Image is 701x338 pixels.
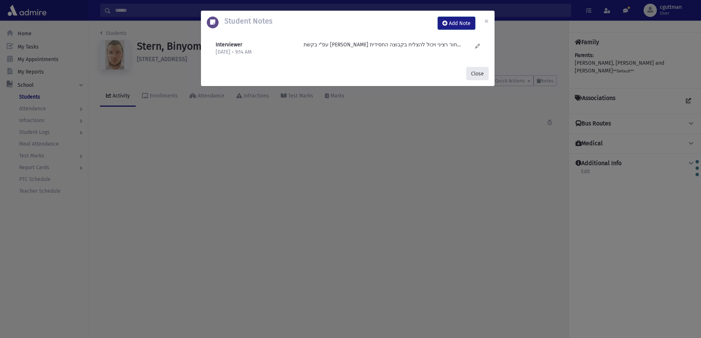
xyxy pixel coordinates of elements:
p: [DATE] • 9:14 AM [216,49,296,56]
h5: Student Notes [219,17,272,25]
button: Add Note [438,17,475,30]
b: Interviewer [216,42,242,48]
button: Close [478,11,495,31]
p: עפ"י בקשת [PERSON_NAME] פגשתי אותו בגעיטסהעד ועושה רושם של בחור רציני ויכול להצליח בקבוצה החסידית [304,41,461,49]
span: × [484,16,489,26]
button: Close [466,67,489,80]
